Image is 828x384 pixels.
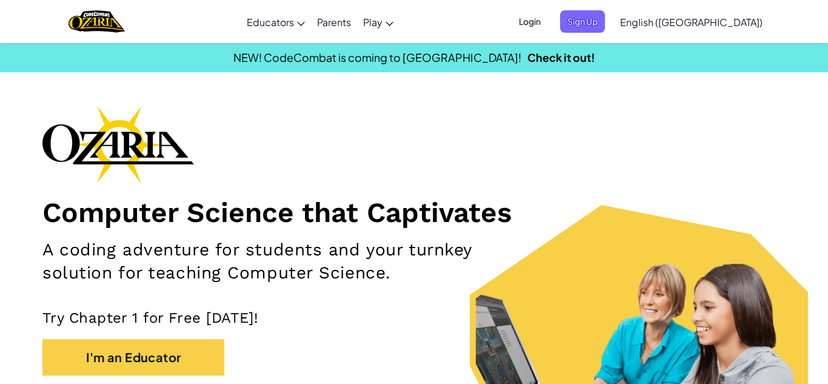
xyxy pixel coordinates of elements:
[357,5,399,38] a: Play
[241,5,311,38] a: Educators
[68,9,125,34] a: Ozaria by CodeCombat logo
[620,16,763,29] span: English ([GEOGRAPHIC_DATA])
[311,5,357,38] a: Parents
[527,50,595,64] a: Check it out!
[247,16,294,29] span: Educators
[42,309,786,327] p: Try Chapter 1 for Free [DATE]!
[560,10,605,33] button: Sign Up
[68,9,125,34] img: Home
[42,106,194,183] img: Ozaria branding logo
[42,195,786,229] h1: Computer Science that Captivates
[233,50,521,64] span: NEW! CodeCombat is coming to [GEOGRAPHIC_DATA]!
[42,339,224,376] button: I'm an Educator
[363,16,382,29] span: Play
[614,5,769,38] a: English ([GEOGRAPHIC_DATA])
[512,10,548,33] button: Login
[42,238,540,285] h2: A coding adventure for students and your turnkey solution for teaching Computer Science.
